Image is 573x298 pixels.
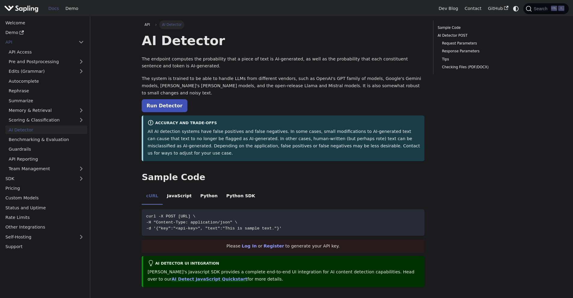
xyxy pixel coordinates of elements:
[45,4,62,13] a: Docs
[222,188,260,205] li: Python SDK
[146,226,282,231] span: -d '{"key":"<api-key>", "text":"This is sample text."}'
[2,203,87,212] a: Status and Uptime
[5,67,87,76] a: Edits (Grammar)
[2,194,87,202] a: Custom Models
[5,135,87,144] a: Benchmarking & Evaluation
[2,174,75,183] a: SDK
[558,6,564,11] kbd: K
[142,32,424,49] h1: AI Detector
[148,260,420,267] div: AI Detector UI integration
[5,164,87,173] a: Team Management
[146,214,196,219] span: curl -X POST [URL] \
[438,33,519,38] a: AI Detector POST
[163,188,196,205] li: JavaScript
[5,145,87,154] a: Guardrails
[5,57,87,66] a: Pre and Postprocessing
[523,3,568,14] button: Search (Ctrl+K)
[142,20,153,29] a: API
[196,188,222,205] li: Python
[485,4,511,13] a: GitHub
[142,99,187,112] a: Run Detector
[461,4,485,13] a: Contact
[142,240,424,253] div: Please or to generate your API key.
[442,48,517,54] a: Response Parameters
[2,213,87,222] a: Rate Limits
[5,96,87,105] a: Summarize
[62,4,82,13] a: Demo
[75,174,87,183] button: Expand sidebar category 'SDK'
[5,77,87,85] a: Autocomplete
[5,87,87,95] a: Rephrase
[171,277,247,281] a: AI Detect JavaScript Quickstart
[2,232,87,241] a: Self-Hosting
[442,57,517,62] a: Tips
[142,188,162,205] li: cURL
[146,220,237,225] span: -H "Content-Type: application/json" \
[145,23,150,27] span: API
[148,120,420,127] div: Accuracy and Trade-offs
[2,28,87,37] a: Demo
[5,155,87,163] a: API Reporting
[159,20,184,29] span: AI Detector
[4,4,41,13] a: Sapling.ai
[4,4,39,13] img: Sapling.ai
[142,20,424,29] nav: Breadcrumbs
[512,4,520,13] button: Switch between dark and light mode (currently system mode)
[442,64,517,70] a: Checking Files (PDF/DOCX)
[2,223,87,232] a: Other Integrations
[2,18,87,27] a: Welcome
[2,38,75,47] a: API
[438,25,519,31] a: Sample Code
[5,116,87,124] a: Scoring & Classification
[142,75,424,97] p: The system is trained to be able to handle LLMs from different vendors, such as OpenAI's GPT fami...
[5,106,87,115] a: Memory & Retrieval
[75,38,87,47] button: Collapse sidebar category 'API'
[2,184,87,193] a: Pricing
[242,244,257,248] a: Log In
[532,6,551,11] span: Search
[263,244,284,248] a: Register
[5,125,87,134] a: AI Detector
[142,172,424,183] h2: Sample Code
[2,242,87,251] a: Support
[148,128,420,157] p: All AI detection systems have false positives and false negatives. In some cases, small modificat...
[435,4,461,13] a: Dev Blog
[5,48,87,56] a: API Access
[442,41,517,46] a: Request Parameters
[142,56,424,70] p: The endpoint computes the probability that a piece of text is AI-generated, as well as the probab...
[148,269,420,283] p: [PERSON_NAME]'s Javascript SDK provides a complete end-to-end UI integration for AI content detec...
